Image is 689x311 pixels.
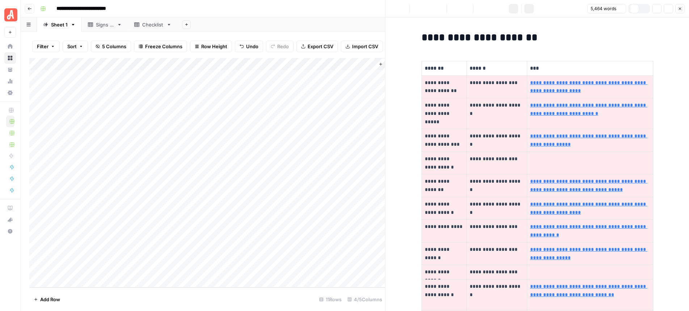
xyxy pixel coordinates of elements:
div: Sheet 1 [51,21,68,28]
button: 5 Columns [91,41,131,52]
span: Undo [246,43,258,50]
a: Checklist [128,17,178,32]
button: What's new? [4,214,16,225]
div: 11 Rows [316,294,344,305]
button: Row Height [190,41,232,52]
span: 5,464 words [591,5,616,12]
span: Freeze Columns [145,43,182,50]
button: Undo [235,41,263,52]
a: Usage [4,75,16,87]
button: Import CSV [341,41,383,52]
div: Checklist [142,21,164,28]
button: Redo [266,41,293,52]
span: 5 Columns [102,43,126,50]
a: Settings [4,87,16,99]
div: 4/5 Columns [344,294,385,305]
button: Add Row [29,294,64,305]
a: Sheet 1 [37,17,82,32]
span: Export CSV [308,43,333,50]
img: Angi Logo [4,8,17,21]
div: Signs of [96,21,114,28]
button: Sort [63,41,88,52]
span: Redo [277,43,289,50]
button: Help + Support [4,225,16,237]
a: AirOps Academy [4,202,16,214]
button: Workspace: Angi [4,6,16,24]
button: Freeze Columns [134,41,187,52]
span: Sort [67,43,77,50]
a: Signs of [82,17,128,32]
a: Browse [4,52,16,64]
a: Your Data [4,64,16,75]
a: Home [4,41,16,52]
span: Filter [37,43,48,50]
button: Filter [32,41,60,52]
span: Import CSV [352,43,378,50]
button: Export CSV [296,41,338,52]
button: 5,464 words [587,4,626,13]
span: Row Height [201,43,227,50]
span: Add Row [40,296,60,303]
div: What's new? [5,214,16,225]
